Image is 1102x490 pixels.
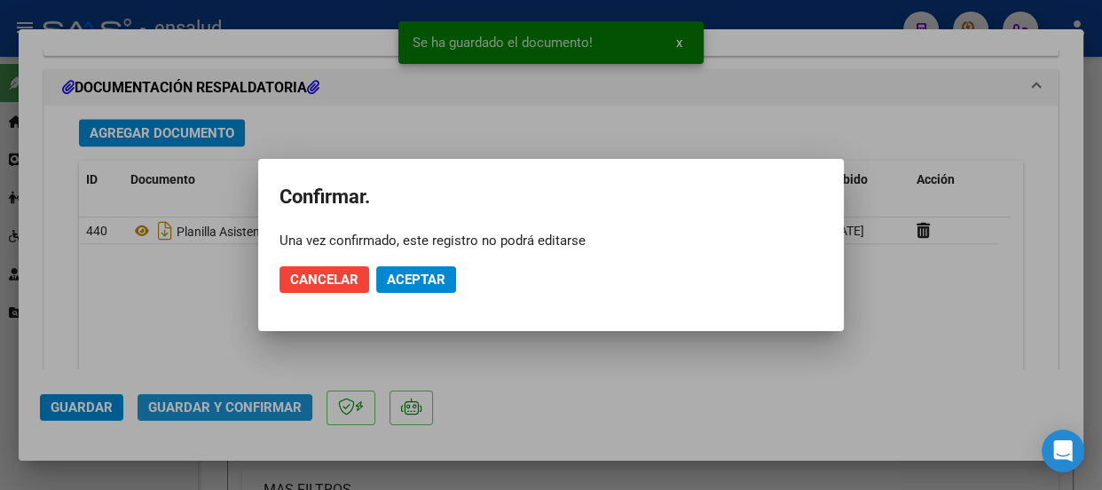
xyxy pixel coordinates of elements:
span: Cancelar [290,272,358,288]
h2: Confirmar. [279,180,823,214]
button: Aceptar [376,266,456,293]
div: Una vez confirmado, este registro no podrá editarse [279,232,823,249]
button: Cancelar [279,266,369,293]
div: Open Intercom Messenger [1042,430,1084,472]
span: Aceptar [387,272,445,288]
